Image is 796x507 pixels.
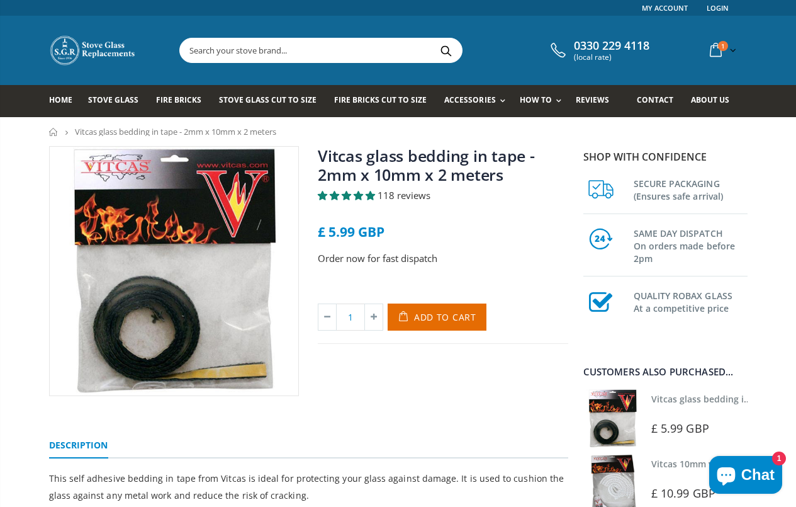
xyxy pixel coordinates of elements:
img: Vitcas stove glass bedding in tape [583,389,642,448]
a: Stove Glass Cut To Size [219,85,326,117]
a: Description [49,433,108,459]
span: Fire Bricks Cut To Size [334,94,427,105]
p: Order now for fast dispatch [318,251,568,266]
span: £ 5.99 GBP [651,421,709,436]
span: 4.85 stars [318,189,378,202]
a: How To [520,85,568,117]
img: Stove Glass Replacement [49,35,137,66]
a: Fire Bricks [156,85,211,117]
span: 118 reviews [378,189,430,202]
span: Stove Glass [88,94,138,105]
span: 0330 229 4118 [574,39,649,53]
span: £ 5.99 GBP [318,223,384,241]
p: This self adhesive bedding in tape from Vitcas is ideal for protecting your glass against damage.... [49,470,568,504]
a: Accessories [444,85,511,117]
span: £ 10.99 GBP [651,486,715,501]
a: About us [691,85,739,117]
a: Home [49,128,59,136]
a: Stove Glass [88,85,148,117]
p: Shop with confidence [583,149,748,164]
a: Fire Bricks Cut To Size [334,85,436,117]
div: Customers also purchased... [583,367,748,377]
span: Add to Cart [414,311,476,323]
a: Vitcas glass bedding in tape - 2mm x 10mm x 2 meters [318,145,535,185]
span: Contact [637,94,673,105]
span: 1 [718,41,728,51]
input: Search your stove brand... [180,38,603,62]
a: Reviews [576,85,619,117]
inbox-online-store-chat: Shopify online store chat [705,456,786,497]
a: Home [49,85,82,117]
button: Add to Cart [388,304,486,331]
span: Vitcas glass bedding in tape - 2mm x 10mm x 2 meters [75,126,276,137]
img: vitcas-stove-tape-self-adhesive-black_800x_crop_center.jpg [50,147,299,396]
span: Accessories [444,94,495,105]
a: 1 [705,38,739,62]
span: Home [49,94,72,105]
span: Stove Glass Cut To Size [219,94,317,105]
h3: SECURE PACKAGING (Ensures safe arrival) [634,175,748,203]
h3: SAME DAY DISPATCH On orders made before 2pm [634,225,748,265]
span: Reviews [576,94,609,105]
span: (local rate) [574,53,649,62]
span: Fire Bricks [156,94,201,105]
span: How To [520,94,552,105]
span: About us [691,94,729,105]
a: Contact [637,85,683,117]
h3: QUALITY ROBAX GLASS At a competitive price [634,287,748,315]
button: Search [432,38,461,62]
